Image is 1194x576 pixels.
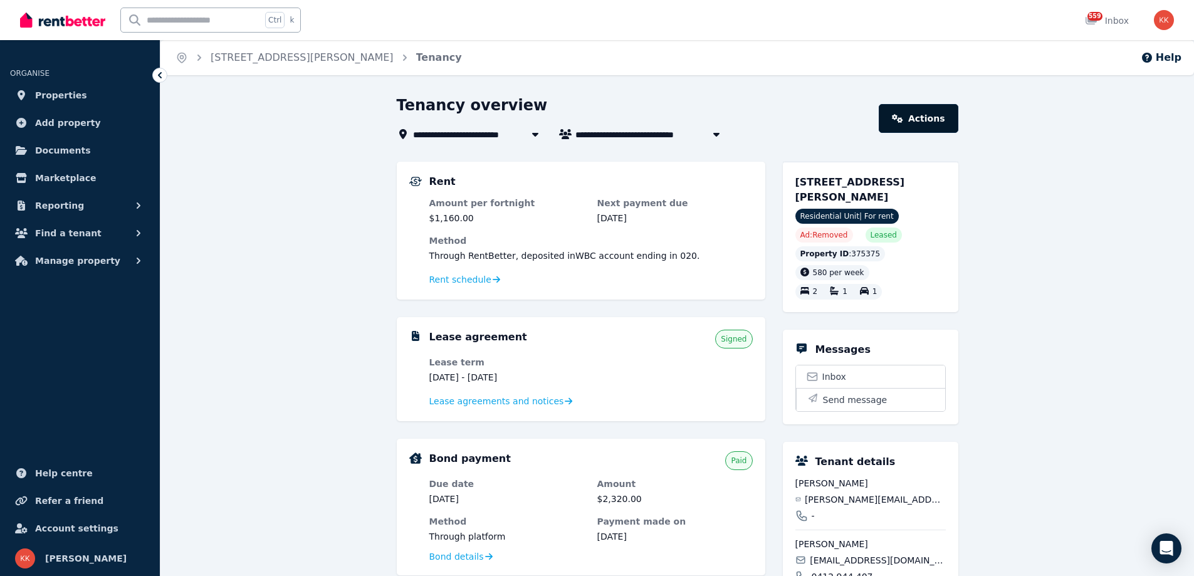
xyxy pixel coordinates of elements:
span: Leased [871,230,897,240]
a: Inbox [796,365,945,388]
span: Bond details [429,550,484,563]
dd: [DATE] [429,493,585,505]
a: Add property [10,110,150,135]
span: Property ID [800,249,849,259]
span: k [290,15,294,25]
h1: Tenancy overview [397,95,548,115]
div: : 375375 [795,246,886,261]
img: Rental Payments [409,177,422,186]
a: Tenancy [416,51,462,63]
span: [EMAIL_ADDRESS][DOMAIN_NAME] [810,554,945,567]
span: Marketplace [35,170,96,186]
button: Send message [796,388,945,411]
span: Ad: Removed [800,230,848,240]
a: Lease agreements and notices [429,395,573,407]
span: Add property [35,115,101,130]
span: 1 [872,288,877,296]
a: Help centre [10,461,150,486]
span: Refer a friend [35,493,103,508]
h5: Tenant details [815,454,896,469]
dd: [DATE] [597,212,753,224]
span: Reporting [35,198,84,213]
button: Find a tenant [10,221,150,246]
span: Through RentBetter , deposited in WBC account ending in 020 . [429,251,700,261]
span: Residential Unit | For rent [795,209,899,224]
a: [STREET_ADDRESS][PERSON_NAME] [211,51,394,63]
a: Properties [10,83,150,108]
span: Account settings [35,521,118,536]
dd: $2,320.00 [597,493,753,505]
span: [PERSON_NAME] [45,551,127,566]
span: Rent schedule [429,273,491,286]
dd: [DATE] - [DATE] [429,371,585,384]
dt: Method [429,515,585,528]
span: Signed [721,334,746,344]
span: Paid [731,456,746,466]
div: Inbox [1085,14,1129,27]
span: Inbox [822,370,846,383]
h5: Bond payment [429,451,511,466]
span: Lease agreements and notices [429,395,564,407]
button: Manage property [10,248,150,273]
a: Account settings [10,516,150,541]
dt: Amount per fortnight [429,197,585,209]
h5: Rent [429,174,456,189]
span: Documents [35,143,91,158]
a: Documents [10,138,150,163]
span: 559 [1087,12,1102,21]
span: Ctrl [265,12,285,28]
a: Refer a friend [10,488,150,513]
span: 1 [842,288,847,296]
img: Bond Details [409,453,422,464]
dt: Lease term [429,356,585,369]
span: Find a tenant [35,226,102,241]
dt: Amount [597,478,753,490]
button: Help [1141,50,1181,65]
dd: Through platform [429,530,585,543]
span: 580 per week [813,268,864,277]
span: [PERSON_NAME] [795,538,946,550]
dd: $1,160.00 [429,212,585,224]
nav: Breadcrumb [160,40,477,75]
span: Send message [823,394,888,406]
dt: Payment made on [597,515,753,528]
dt: Method [429,234,753,247]
span: Manage property [35,253,120,268]
span: [PERSON_NAME] [795,477,946,490]
dd: [DATE] [597,530,753,543]
span: ORGANISE [10,69,50,78]
span: [PERSON_NAME][EMAIL_ADDRESS][PERSON_NAME][DOMAIN_NAME] [805,493,946,506]
dt: Next payment due [597,197,753,209]
div: Open Intercom Messenger [1151,533,1181,563]
span: - [812,510,815,522]
span: Properties [35,88,87,103]
button: Reporting [10,193,150,218]
span: Help centre [35,466,93,481]
img: RentBetter [20,11,105,29]
a: Marketplace [10,165,150,191]
img: Kate Kramara [1154,10,1174,30]
span: [STREET_ADDRESS][PERSON_NAME] [795,176,905,203]
a: Bond details [429,550,493,563]
img: Kate Kramara [15,548,35,568]
a: Actions [879,104,958,133]
h5: Lease agreement [429,330,527,345]
dt: Due date [429,478,585,490]
a: Rent schedule [429,273,501,286]
span: 2 [813,288,818,296]
h5: Messages [815,342,871,357]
